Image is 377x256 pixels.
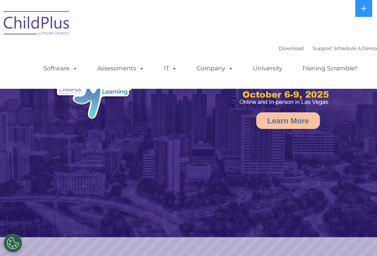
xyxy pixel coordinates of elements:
[90,61,152,76] a: Assessments
[4,234,22,252] button: Cookies Settings
[156,61,184,76] a: IT
[246,61,290,76] a: University
[36,61,85,76] a: Software
[313,45,332,51] a: Support
[279,45,304,51] a: Download
[279,45,377,51] font: |
[189,61,241,76] a: Company
[334,45,377,51] a: Schedule A Demo
[295,61,365,76] a: Training Scramble!!
[256,112,320,129] a: Learn More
